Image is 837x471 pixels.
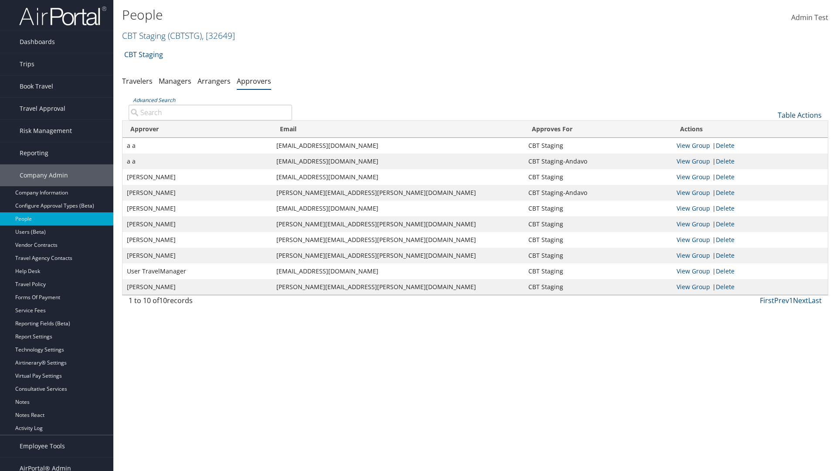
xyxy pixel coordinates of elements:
[129,295,292,310] div: 1 to 10 of records
[716,220,735,228] a: Delete
[677,141,710,150] a: View Approver's Group
[716,173,735,181] a: Delete
[793,296,808,305] a: Next
[672,201,828,216] td: |
[20,164,68,186] span: Company Admin
[672,154,828,169] td: |
[122,154,272,169] td: a a
[716,141,735,150] a: Delete
[272,216,524,232] td: [PERSON_NAME][EMAIL_ADDRESS][PERSON_NAME][DOMAIN_NAME]
[202,30,235,41] span: , [ 32649 ]
[122,76,153,86] a: Travelers
[791,13,828,22] span: Admin Test
[677,235,710,244] a: View Approver's Group
[124,46,163,63] a: CBT Staging
[524,248,672,263] td: CBT Staging
[716,283,735,291] a: Delete
[122,121,272,138] th: Approver: activate to sort column descending
[272,121,524,138] th: Email: activate to sort column ascending
[672,248,828,263] td: |
[524,121,672,138] th: Approves For: activate to sort column ascending
[133,96,175,104] a: Advanced Search
[760,296,774,305] a: First
[122,248,272,263] td: [PERSON_NAME]
[197,76,231,86] a: Arrangers
[672,185,828,201] td: |
[716,251,735,259] a: Delete
[672,121,828,138] th: Actions
[791,4,828,31] a: Admin Test
[20,435,65,457] span: Employee Tools
[677,220,710,228] a: View Approver's Group
[272,263,524,279] td: [EMAIL_ADDRESS][DOMAIN_NAME]
[524,201,672,216] td: CBT Staging
[677,204,710,212] a: View Approver's Group
[524,216,672,232] td: CBT Staging
[20,31,55,53] span: Dashboards
[677,173,710,181] a: View Approver's Group
[677,157,710,165] a: View Approver's Group
[677,188,710,197] a: View Approver's Group
[672,232,828,248] td: |
[272,154,524,169] td: [EMAIL_ADDRESS][DOMAIN_NAME]
[524,169,672,185] td: CBT Staging
[122,6,593,24] h1: People
[20,53,34,75] span: Trips
[672,169,828,185] td: |
[122,216,272,232] td: [PERSON_NAME]
[716,235,735,244] a: Delete
[159,76,191,86] a: Managers
[129,105,292,120] input: Advanced Search
[716,267,735,275] a: Delete
[272,232,524,248] td: [PERSON_NAME][EMAIL_ADDRESS][PERSON_NAME][DOMAIN_NAME]
[272,138,524,154] td: [EMAIL_ADDRESS][DOMAIN_NAME]
[778,110,822,120] a: Table Actions
[716,204,735,212] a: Delete
[237,76,271,86] a: Approvers
[677,267,710,275] a: View Approver's Group
[122,279,272,295] td: [PERSON_NAME]
[20,120,72,142] span: Risk Management
[272,169,524,185] td: [EMAIL_ADDRESS][DOMAIN_NAME]
[122,201,272,216] td: [PERSON_NAME]
[122,169,272,185] td: [PERSON_NAME]
[272,201,524,216] td: [EMAIL_ADDRESS][DOMAIN_NAME]
[808,296,822,305] a: Last
[672,279,828,295] td: |
[524,138,672,154] td: CBT Staging
[272,279,524,295] td: [PERSON_NAME][EMAIL_ADDRESS][PERSON_NAME][DOMAIN_NAME]
[122,30,235,41] a: CBT Staging
[672,216,828,232] td: |
[672,138,828,154] td: |
[672,263,828,279] td: |
[789,296,793,305] a: 1
[20,142,48,164] span: Reporting
[524,154,672,169] td: CBT Staging-Andavo
[20,75,53,97] span: Book Travel
[524,232,672,248] td: CBT Staging
[20,98,65,119] span: Travel Approval
[524,185,672,201] td: CBT Staging-Andavo
[524,279,672,295] td: CBT Staging
[122,185,272,201] td: [PERSON_NAME]
[19,6,106,26] img: airportal-logo.png
[272,185,524,201] td: [PERSON_NAME][EMAIL_ADDRESS][PERSON_NAME][DOMAIN_NAME]
[168,30,202,41] span: ( CBTSTG )
[677,251,710,259] a: View Approver's Group
[774,296,789,305] a: Prev
[122,232,272,248] td: [PERSON_NAME]
[122,263,272,279] td: User TravelManager
[716,157,735,165] a: Delete
[272,248,524,263] td: [PERSON_NAME][EMAIL_ADDRESS][PERSON_NAME][DOMAIN_NAME]
[677,283,710,291] a: View Approver's Group
[716,188,735,197] a: Delete
[159,296,167,305] span: 10
[122,138,272,154] td: a a
[524,263,672,279] td: CBT Staging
